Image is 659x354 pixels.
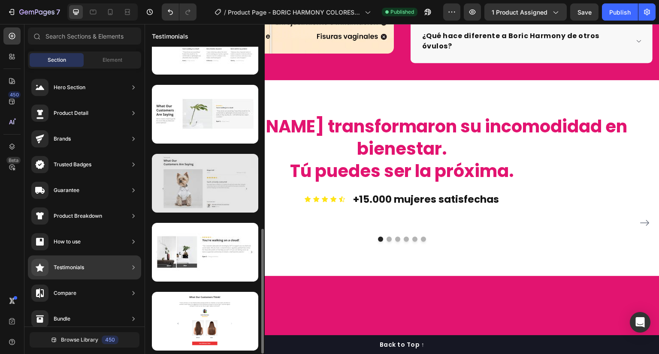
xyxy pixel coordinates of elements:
div: Brands [54,135,71,143]
span: Published [390,8,414,16]
input: Search Sections & Elements [28,27,141,45]
button: Browse Library450 [30,332,139,348]
button: 1 product assigned [484,3,567,21]
button: 7 [3,3,64,21]
div: 450 [102,336,118,344]
button: Dot [259,213,264,218]
span: Save [577,9,592,16]
p: +15.000 mujeres satisfechas [209,167,354,184]
div: Product Breakdown [54,212,102,220]
button: Publish [602,3,638,21]
div: Undo/Redo [162,3,196,21]
span: 1 product assigned [492,8,547,17]
div: Beta [6,157,21,164]
button: Save [570,3,599,21]
iframe: Design area [145,24,659,354]
div: Publish [609,8,631,17]
button: Dot [233,213,239,218]
span: Product Page - BORIC HARMONY COLORES FUERTES [228,8,361,17]
div: Back to Top ↑ [235,316,280,325]
button: Carousel Back Arrow [8,192,21,206]
div: How to use [54,237,81,246]
span: Browse Library [61,336,98,344]
div: Bundle [54,315,70,323]
div: Compare [54,289,76,297]
p: 7 [56,7,60,17]
div: Trusted Badges [54,160,91,169]
button: Dot [268,213,273,218]
div: Testimonials [54,263,84,272]
button: Dot [251,213,256,218]
div: Product Detail [54,109,88,117]
div: Open Intercom Messenger [630,312,650,333]
div: Hero Section [54,83,85,92]
div: Guarantee [54,186,79,195]
span: / [224,8,226,17]
button: Dot [276,213,281,218]
button: Carousel Next Arrow [493,192,507,206]
span: Element [103,56,122,64]
button: Dot [242,213,247,218]
span: Section [48,56,66,64]
div: 450 [8,91,21,98]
